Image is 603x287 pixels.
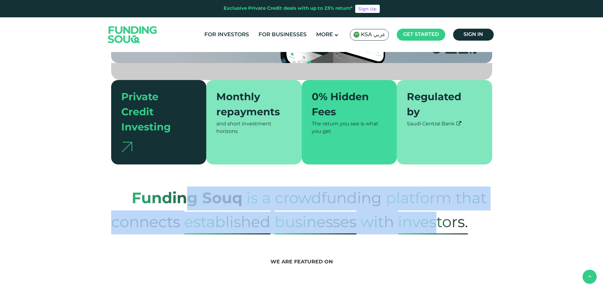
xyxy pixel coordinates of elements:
[102,19,163,51] img: Logo
[184,212,270,234] span: established
[312,120,387,135] div: The return you see is what you get
[316,32,333,37] span: More
[453,29,494,41] a: Sign in
[407,90,475,120] div: Regulated by
[247,182,382,213] span: is a crowdfunding
[464,32,483,37] span: Sign in
[203,30,251,40] a: For Investors
[297,60,302,65] button: navigation
[121,90,189,135] div: Private Credit Investing
[361,206,394,237] span: with
[312,90,379,120] div: 0% Hidden Fees
[302,60,307,65] button: navigation
[403,32,439,37] span: Get started
[216,90,284,120] div: Monthly repayments
[275,212,356,234] span: Businesses
[307,60,312,65] button: navigation
[355,5,380,13] a: Sign Up
[224,5,353,12] div: Exclusive Private Credit deals with up to 23% return*
[132,192,242,206] strong: Funding Souq
[407,120,482,128] div: Saudi Central Bank
[111,182,486,237] span: platform that connects
[121,142,132,152] img: arrow
[270,260,333,264] span: We are featured on
[583,270,597,284] button: back
[257,30,308,40] a: For Businesses
[353,32,360,38] img: SA Flag
[292,60,297,65] button: navigation
[398,212,468,234] span: Investors.
[361,31,385,38] span: KSA عربي
[216,120,292,135] div: and short investment horizons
